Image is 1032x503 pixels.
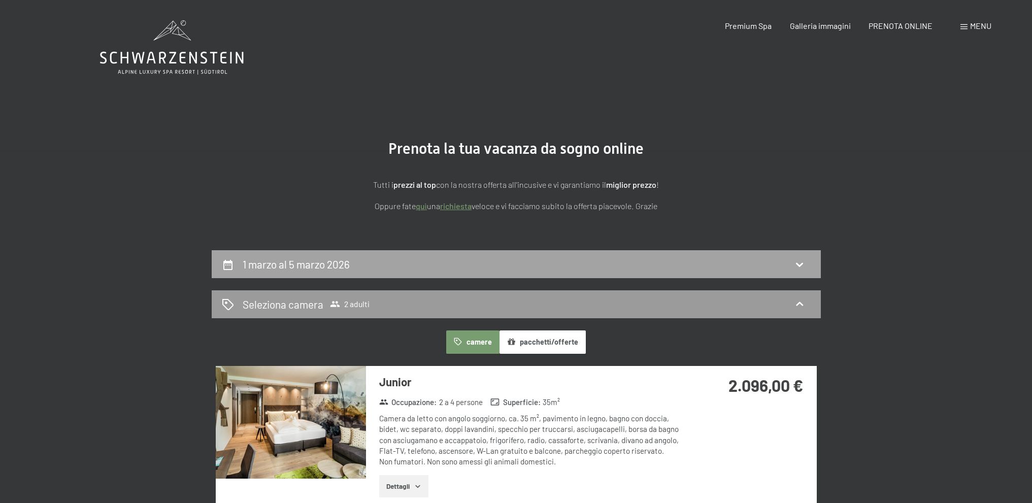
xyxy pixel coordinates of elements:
[725,21,772,30] a: Premium Spa
[500,330,586,354] button: pacchetti/offerte
[262,199,770,213] p: Oppure fate una veloce e vi facciamo subito la offerta piacevole. Grazie
[440,201,472,211] a: richiesta
[243,297,323,312] h2: Seleziona camera
[446,330,499,354] button: camere
[790,21,851,30] a: Galleria immagini
[216,366,366,479] img: mss_renderimg.php
[243,258,350,271] h2: 1 marzo al 5 marzo 2026
[606,180,656,189] strong: miglior prezzo
[379,397,437,408] strong: Occupazione :
[379,374,681,390] h3: Junior
[416,201,427,211] a: quì
[490,397,541,408] strong: Superficie :
[869,21,933,30] a: PRENOTA ONLINE
[379,475,428,497] button: Dettagli
[379,413,681,467] div: Camera da letto con angolo soggiorno, ca. 35 m², pavimento in legno, bagno con doccia, bidet, wc ...
[262,178,770,191] p: Tutti i con la nostra offerta all'incusive e vi garantiamo il !
[393,180,436,189] strong: prezzi al top
[728,376,803,395] strong: 2.096,00 €
[439,397,483,408] span: 2 a 4 persone
[330,299,370,309] span: 2 adulti
[388,140,644,157] span: Prenota la tua vacanza da sogno online
[970,21,991,30] span: Menu
[543,397,560,408] span: 35 m²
